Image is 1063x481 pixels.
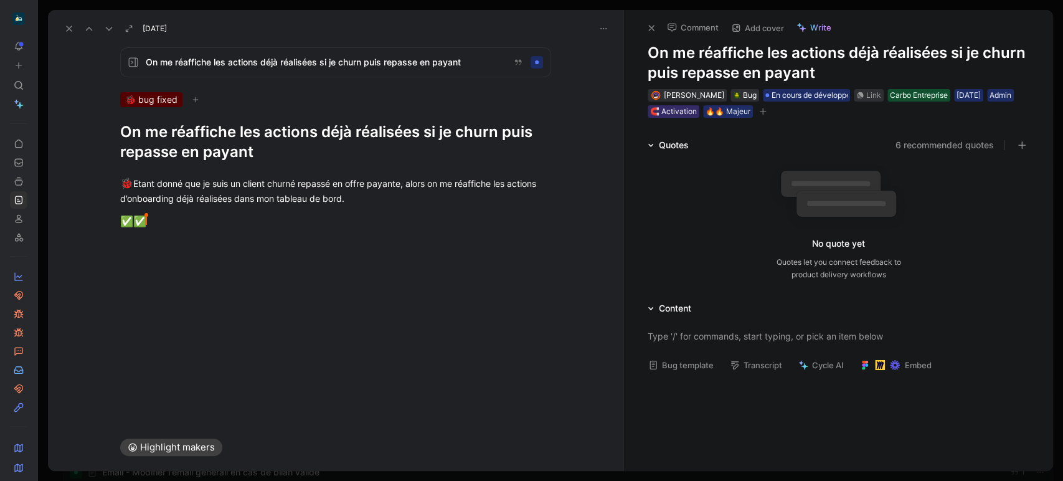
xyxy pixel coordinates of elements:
h1: On me réaffiche les actions déjà réalisées si je churn puis repasse en payant [120,122,551,162]
div: 🔥🔥 Majeur [706,105,750,118]
button: Bug template [643,356,719,374]
div: Admin [990,89,1011,102]
div: Quotes [659,138,689,153]
div: Quotes [643,138,694,153]
div: [DATE] [957,89,981,102]
div: No quote yet [812,236,865,251]
div: En cours de développement [763,89,850,102]
div: Content [659,301,691,316]
div: 🐞 bug fixed [120,92,182,107]
div: Etant donné que je suis un client churné repassé en offre payante, alors on me réaffiche les acti... [120,176,551,205]
div: Content [643,301,696,316]
span: Write [810,22,831,33]
span: [DATE] [143,24,167,34]
span: On me réaffiche les actions déjà réalisées si je churn puis repasse en payant [146,55,503,70]
span: ✅ [133,215,146,227]
div: Carbo Entreprise [890,89,948,102]
button: Cycle AI [793,356,849,374]
button: Add cover [725,19,790,37]
button: 6 recommended quotes [895,138,994,153]
span: ✅ [120,215,133,227]
button: Comment [661,19,724,36]
h1: On me réaffiche les actions déjà réalisées si je churn puis repasse en payant [648,43,1029,83]
img: avatar [652,92,659,98]
span: [PERSON_NAME] [664,90,724,100]
img: 🪲 [733,92,740,99]
div: Link [866,89,881,102]
img: Carbo [12,12,25,25]
button: Carbo [10,10,27,27]
div: 🪲Bug [730,89,759,102]
div: 🧲 Activation [650,105,697,118]
button: Embed [854,356,937,374]
div: 🐞 bug fixed [120,92,551,107]
span: 🐞 [120,177,133,189]
div: Quotes let you connect feedback to product delivery workflows [777,256,901,281]
div: Bug [733,89,757,102]
button: Write [791,19,837,36]
button: Transcript [724,356,788,374]
span: En cours de développement [772,89,868,102]
button: Highlight makers [120,439,222,456]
